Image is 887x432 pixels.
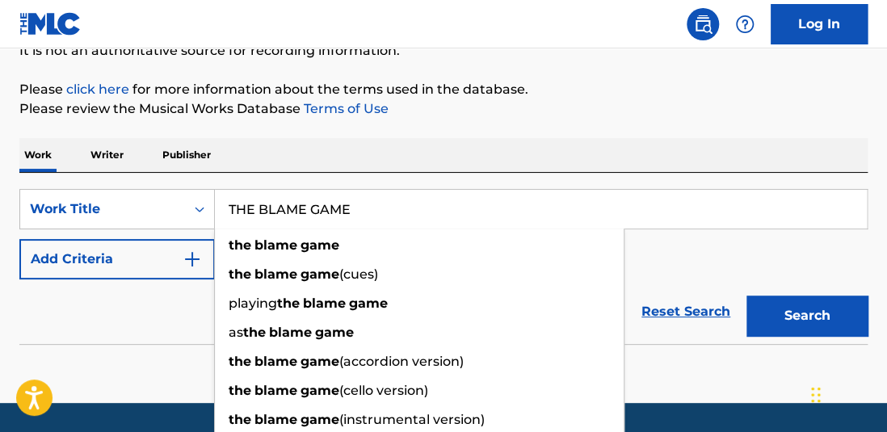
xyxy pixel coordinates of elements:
form: Search Form [19,189,868,344]
strong: game [301,237,339,253]
strong: the [229,412,251,427]
strong: game [349,296,388,311]
p: Writer [86,138,128,172]
p: Please for more information about the terms used in the database. [19,80,868,99]
img: MLC Logo [19,12,82,36]
img: help [735,15,755,34]
strong: the [229,237,251,253]
a: click here [66,82,129,97]
strong: blame [254,354,297,369]
span: (cues) [339,266,378,282]
p: It is not an authoritative source for recording information. [19,41,868,61]
strong: game [301,412,339,427]
div: Work Title [30,199,175,219]
p: Please review the Musical Works Database [19,99,868,119]
p: Publisher [158,138,216,172]
strong: the [229,266,251,282]
strong: game [315,325,354,340]
strong: the [243,325,266,340]
a: Reset Search [633,294,738,329]
strong: blame [254,412,297,427]
strong: blame [254,237,297,253]
span: (accordion version) [339,354,464,369]
span: (instrumental version) [339,412,485,427]
strong: the [229,354,251,369]
span: as [229,325,243,340]
iframe: Chat Widget [806,354,887,432]
span: (cello version) [339,383,428,398]
img: search [693,15,713,34]
strong: blame [269,325,312,340]
img: 9d2ae6d4665cec9f34b9.svg [183,250,202,269]
strong: blame [254,383,297,398]
strong: game [301,266,339,282]
strong: the [229,383,251,398]
div: Drag [811,371,821,419]
strong: game [301,383,339,398]
strong: blame [254,266,297,282]
button: Add Criteria [19,239,215,279]
strong: the [277,296,300,311]
a: Public Search [687,8,719,40]
button: Search [746,296,868,336]
a: Terms of Use [301,101,389,116]
a: Log In [771,4,868,44]
div: Help [729,8,761,40]
span: playing [229,296,277,311]
strong: blame [303,296,346,311]
p: Work [19,138,57,172]
strong: game [301,354,339,369]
